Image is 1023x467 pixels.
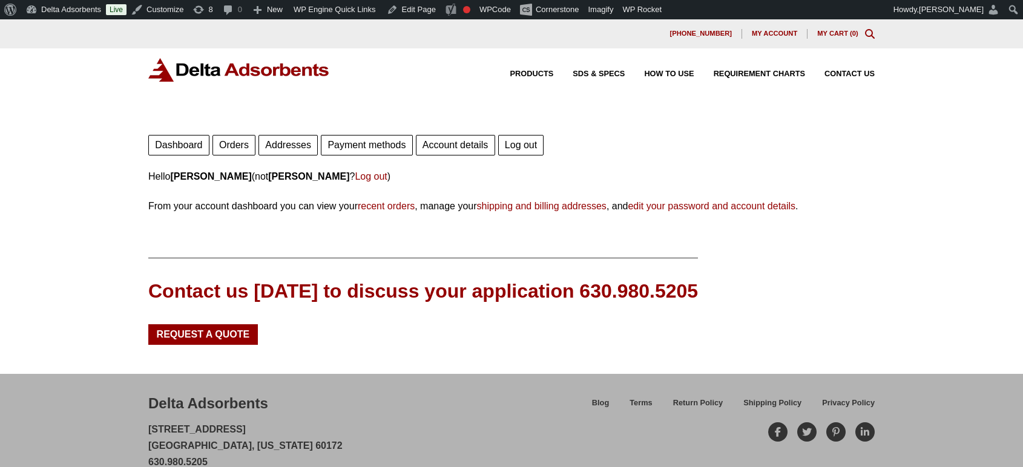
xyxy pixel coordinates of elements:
[491,70,554,78] a: Products
[630,399,652,407] span: Terms
[812,396,875,417] a: Privacy Policy
[663,396,734,417] a: Return Policy
[355,171,387,181] a: Log out
[824,70,875,78] span: Contact Us
[919,5,984,14] span: [PERSON_NAME]
[148,393,268,414] div: Delta Adsorbents
[733,396,812,417] a: Shipping Policy
[553,70,625,78] a: SDS & SPECS
[743,399,801,407] span: Shipping Policy
[321,135,412,155] a: Payment methods
[510,70,554,78] span: Products
[212,135,255,155] a: Orders
[416,135,495,155] a: Account details
[865,29,875,39] div: Toggle Modal Content
[148,58,330,82] img: Delta Adsorbents
[628,201,795,211] a: edit your password and account details
[148,135,209,155] a: Dashboard
[477,201,607,211] a: shipping and billing addresses
[157,330,250,339] span: Request a Quote
[625,70,694,78] a: How to Use
[358,201,415,211] a: recent orders
[582,396,619,417] a: Blog
[498,135,544,155] a: Log out
[619,396,662,417] a: Terms
[742,29,808,39] a: My account
[852,30,856,37] span: 0
[817,30,858,37] a: My Cart (0)
[669,30,732,37] span: [PHONE_NUMBER]
[644,70,694,78] span: How to Use
[752,30,797,37] span: My account
[148,198,875,214] p: From your account dashboard you can view your , manage your , and .
[170,171,251,181] strong: [PERSON_NAME]
[660,29,742,39] a: [PHONE_NUMBER]
[822,399,875,407] span: Privacy Policy
[106,4,127,15] a: Live
[714,70,805,78] span: Requirement Charts
[694,70,805,78] a: Requirement Charts
[463,6,470,13] div: Focus keyphrase not set
[673,399,723,407] span: Return Policy
[258,135,318,155] a: Addresses
[148,132,875,155] nav: Account pages
[148,324,258,345] a: Request a Quote
[148,168,875,185] p: Hello (not ? )
[573,70,625,78] span: SDS & SPECS
[268,171,349,181] strong: [PERSON_NAME]
[148,278,698,305] div: Contact us [DATE] to discuss your application 630.980.5205
[805,70,875,78] a: Contact Us
[592,399,609,407] span: Blog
